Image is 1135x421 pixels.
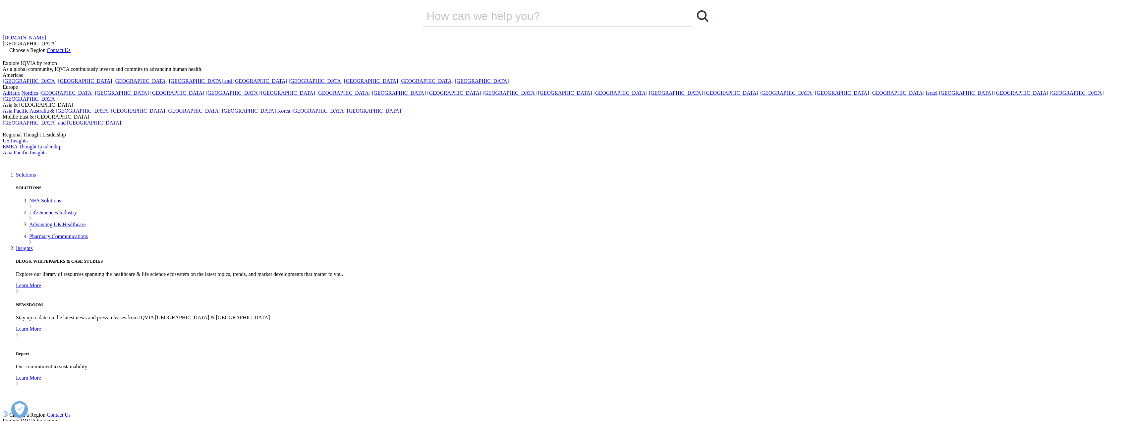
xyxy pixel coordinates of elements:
a: [GEOGRAPHIC_DATA] [760,90,814,96]
a: Israel [926,90,938,96]
a: [GEOGRAPHIC_DATA] [482,90,537,96]
a: [GEOGRAPHIC_DATA] [815,90,869,96]
a: Solutions [16,172,36,178]
a: [GEOGRAPHIC_DATA] [347,108,401,114]
img: IQVIA Healthcare Information Technology and Pharma Clinical Research Company [3,392,62,403]
div: Middle East & [GEOGRAPHIC_DATA] [3,114,1132,120]
a: [GEOGRAPHIC_DATA] [455,78,509,84]
a: [GEOGRAPHIC_DATA] and [GEOGRAPHIC_DATA] [169,78,287,84]
a: [GEOGRAPHIC_DATA] [316,90,370,96]
a: [GEOGRAPHIC_DATA] and [GEOGRAPHIC_DATA] [3,120,121,126]
p: Stay up to date on the latest news and press releases from IQVIA [GEOGRAPHIC_DATA] & [GEOGRAPHIC_... [16,315,1132,321]
h5: BLOGS, WHITEPAPERS & CASE STUDIES [16,259,1132,264]
a: [GEOGRAPHIC_DATA] [344,78,398,84]
h5: Report [16,351,1132,356]
a: [GEOGRAPHIC_DATA] [372,90,426,96]
a: [GEOGRAPHIC_DATA] [95,90,149,96]
a: [GEOGRAPHIC_DATA] [111,108,165,114]
a: Asia Pacific Insights [3,150,46,155]
span: Choose a Region [9,47,45,53]
a: Search [693,6,712,26]
button: Open Preferences [11,401,28,418]
a: [GEOGRAPHIC_DATA] [994,90,1048,96]
a: [GEOGRAPHIC_DATA] [150,90,204,96]
a: Contact Us [47,412,71,418]
p: Explore our library of resources spanning the healthcare & life science ecosystem on the latest t... [16,271,1132,277]
a: Contact Us [47,47,71,53]
a: [DOMAIN_NAME] [3,35,46,40]
a: [GEOGRAPHIC_DATA] [113,78,167,84]
a: [GEOGRAPHIC_DATA] [292,108,346,114]
h5: NEWSROOM [16,302,1132,307]
a: [GEOGRAPHIC_DATA] [399,78,453,84]
a: [GEOGRAPHIC_DATA] [3,78,57,84]
a: [GEOGRAPHIC_DATA] [289,78,343,84]
a: [GEOGRAPHIC_DATA] [1050,90,1104,96]
a: NHS Solutions [29,198,61,203]
h5: SOLUTIONS [16,185,1132,190]
a: [GEOGRAPHIC_DATA] [649,90,703,96]
a: [GEOGRAPHIC_DATA] [939,90,993,96]
span: Choose a Region [9,412,45,418]
div: Asia & [GEOGRAPHIC_DATA] [3,102,1132,108]
a: [GEOGRAPHIC_DATA] [261,90,315,96]
a: Asia Pacific [3,108,28,114]
a: [GEOGRAPHIC_DATA] [594,90,648,96]
a: Korea [277,108,290,114]
a: Adriatic [3,90,20,96]
a: [GEOGRAPHIC_DATA] [206,90,260,96]
a: [GEOGRAPHIC_DATA] [870,90,924,96]
a: US Insights [3,138,28,143]
a: [GEOGRAPHIC_DATA] [538,90,592,96]
nav: Primary [3,172,1132,387]
svg: Search [697,10,709,22]
p: Our commitment to sustainability. [16,364,1132,370]
a: [GEOGRAPHIC_DATA] [166,108,220,114]
a: EMEA Thought Leadership [3,144,61,149]
a: [GEOGRAPHIC_DATA] [222,108,276,114]
a: Nordics [21,90,38,96]
div: Explore IQVIA by region [3,60,1132,66]
a: Learn More [16,375,1132,387]
div: [GEOGRAPHIC_DATA] [3,41,1132,47]
a: Learn More [16,326,1132,338]
a: Advancing UK Healthcare [29,222,86,227]
a: [GEOGRAPHIC_DATA] [704,90,758,96]
div: Regional Thought Leadership [3,132,1132,138]
a: Pharmacy Communications [29,234,88,239]
a: [GEOGRAPHIC_DATA] [39,90,93,96]
a: Australia & [GEOGRAPHIC_DATA] [29,108,110,114]
a: [GEOGRAPHIC_DATA] [3,96,57,102]
div: Americas [3,72,1132,78]
input: Search [423,6,674,26]
a: [GEOGRAPHIC_DATA] [427,90,481,96]
img: IQVIA Healthcare Information Technology and Pharma Clinical Research Company [3,156,56,165]
a: Learn More [16,283,1132,294]
a: Life Sciences Industry [29,210,77,215]
div: Europe [3,84,1132,90]
a: [GEOGRAPHIC_DATA] [58,78,112,84]
a: Insights [16,245,33,251]
div: As a global community, IQVIA continuously invests and commits to advancing human health. [3,66,1132,72]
